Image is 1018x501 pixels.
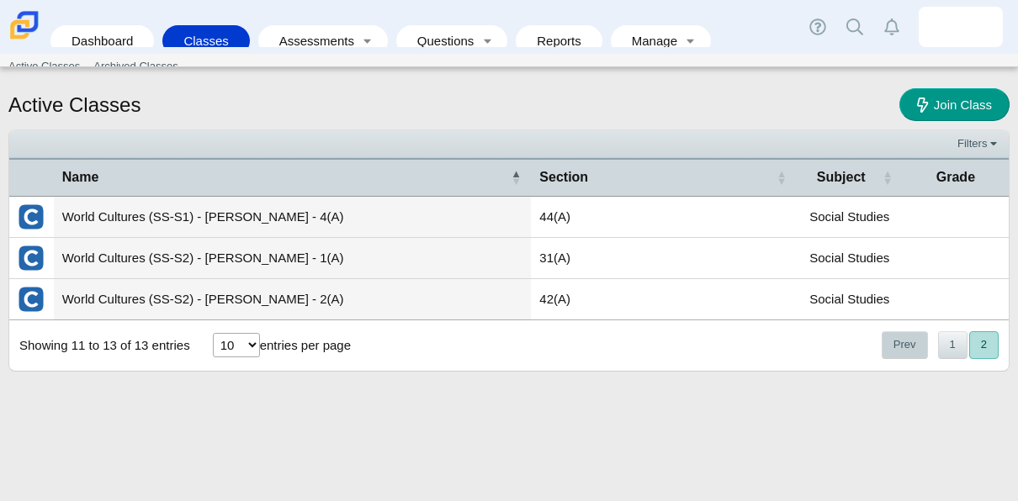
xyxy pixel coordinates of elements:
img: External class connected through Clever [18,245,45,272]
td: World Cultures (SS-S2) - [PERSON_NAME] - 2(A) [54,279,532,320]
nav: pagination [880,331,999,359]
td: Social Studies [797,238,903,279]
span: Subject : Activate to sort [883,160,893,195]
td: World Cultures (SS-S2) - [PERSON_NAME] - 1(A) [54,238,532,279]
td: Social Studies [797,279,903,320]
a: Toggle expanded [475,25,499,56]
a: Carmen School of Science & Technology [7,31,42,45]
span: Section : Activate to sort [777,160,787,195]
td: Social Studies [797,197,903,238]
span: Join Class [934,98,992,112]
button: Previous [882,331,928,359]
a: Manage [619,25,679,56]
span: Subject [817,170,866,184]
img: External class connected through Clever [18,286,45,313]
td: 31(A) [531,238,796,279]
button: 2 [969,331,999,359]
a: jeffery.guse.8A8lUa [919,7,1003,47]
label: entries per page [260,338,351,352]
button: 1 [938,331,968,359]
a: Assessments [267,25,356,56]
a: Active Classes [2,54,87,79]
a: Toggle expanded [679,25,703,56]
a: Alerts [873,8,910,45]
img: Carmen School of Science & Technology [7,8,42,43]
td: 44(A) [531,197,796,238]
a: Reports [524,25,594,56]
a: Archived Classes [87,54,184,79]
a: Classes [171,25,241,56]
a: Dashboard [59,25,146,56]
img: External class connected through Clever [18,203,45,230]
img: jeffery.guse.8A8lUa [947,13,974,40]
td: World Cultures (SS-S1) - [PERSON_NAME] - 4(A) [54,197,532,238]
a: Questions [405,25,475,56]
a: Toggle expanded [356,25,379,56]
a: Filters [953,135,1005,152]
h1: Active Classes [8,91,141,119]
td: 42(A) [531,279,796,320]
a: Join Class [899,88,1010,121]
div: Showing 11 to 13 of 13 entries [9,320,190,371]
span: Grade [936,170,975,184]
span: Name : Activate to invert sorting [511,160,521,195]
span: Section [539,170,588,184]
span: Name [62,170,99,184]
